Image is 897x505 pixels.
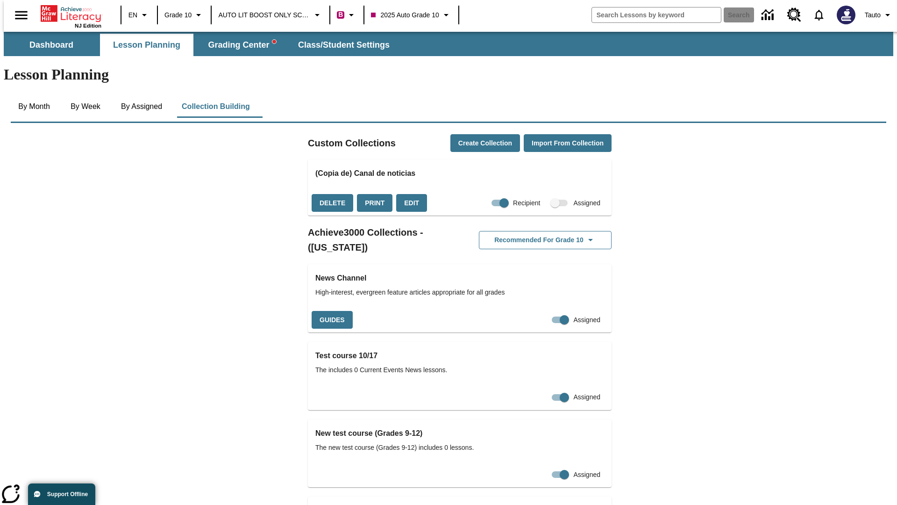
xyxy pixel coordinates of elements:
button: By Week [62,95,109,118]
span: The new test course (Grades 9-12) includes 0 lessons. [315,443,604,453]
button: Select a new avatar [831,3,861,27]
span: 2025 Auto Grade 10 [371,10,439,20]
a: Notifications [807,3,831,27]
button: Class: 2025 Auto Grade 10, Select your class [367,7,455,23]
button: By Month [11,95,57,118]
span: Assigned [573,392,600,402]
span: Recipient [513,198,540,208]
h2: Custom Collections [308,136,396,151]
span: AUTO LIT BOOST ONLY SCHOOL [218,10,310,20]
span: Grade 10 [164,10,192,20]
span: Lesson Planning [113,40,180,50]
span: High-interest, evergreen feature articles appropriate for all grades [315,288,604,297]
span: Grading Center [208,40,276,50]
button: Language: EN, Select a language [124,7,154,23]
button: Profile/Settings [861,7,897,23]
button: Class/Student Settings [291,34,397,56]
input: search field [592,7,721,22]
h3: (Copia de) Canal de noticias [315,167,604,180]
button: Import from Collection [524,134,612,152]
a: Data Center [756,2,782,28]
button: Dashboard [5,34,98,56]
span: Dashboard [29,40,73,50]
button: Print, will open in a new window [357,194,392,212]
span: Support Offline [47,491,88,498]
button: School: AUTO LIT BOOST ONLY SCHOOL, Select your school [214,7,327,23]
a: Home [41,4,101,23]
button: Grade: Grade 10, Select a grade [161,7,208,23]
h3: Test course 10/17 [315,349,604,362]
a: Resource Center, Will open in new tab [782,2,807,28]
button: Open side menu [7,1,35,29]
button: Grading Center [195,34,289,56]
span: EN [128,10,137,20]
div: SubNavbar [4,32,893,56]
span: NJ Edition [75,23,101,29]
h1: Lesson Planning [4,66,893,83]
button: Create Collection [450,134,520,152]
span: Assigned [573,315,600,325]
button: Lesson Planning [100,34,193,56]
div: SubNavbar [4,34,398,56]
span: B [338,9,343,21]
h3: News Channel [315,272,604,285]
button: Guides [312,311,353,329]
button: By Assigned [114,95,170,118]
span: Assigned [573,198,600,208]
span: The includes 0 Current Events News lessons. [315,365,604,375]
img: Avatar [837,6,855,24]
button: Edit [396,194,427,212]
span: Tauto [865,10,881,20]
div: Home [41,3,101,29]
button: Support Offline [28,483,95,505]
button: Collection Building [174,95,257,118]
button: Boost Class color is violet red. Change class color [333,7,361,23]
h2: Achieve3000 Collections - ([US_STATE]) [308,225,460,255]
svg: writing assistant alert [272,40,276,43]
span: Class/Student Settings [298,40,390,50]
button: Delete [312,194,353,212]
button: Recommended for Grade 10 [479,231,612,249]
h3: New test course (Grades 9-12) [315,427,604,440]
span: Assigned [573,470,600,480]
